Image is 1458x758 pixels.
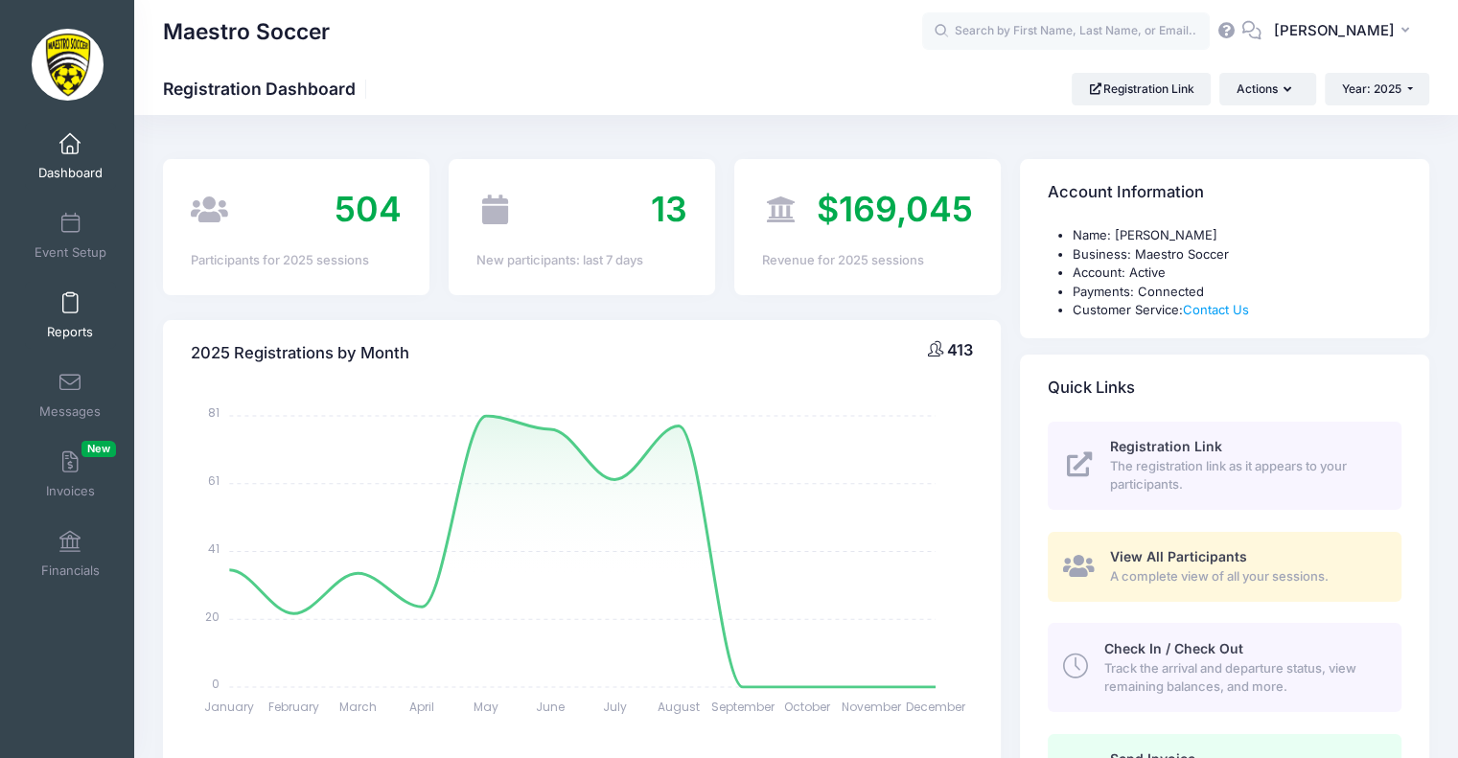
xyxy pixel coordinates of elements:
[817,188,973,230] span: $169,045
[409,699,434,715] tspan: April
[1110,438,1222,454] span: Registration Link
[762,251,973,270] div: Revenue for 2025 sessions
[842,699,902,715] tspan: November
[25,202,116,269] a: Event Setup
[1048,422,1401,510] a: Registration Link The registration link as it appears to your participants.
[906,699,966,715] tspan: December
[39,403,101,420] span: Messages
[268,699,319,715] tspan: February
[191,251,402,270] div: Participants for 2025 sessions
[213,676,220,692] tspan: 0
[25,282,116,349] a: Reports
[1110,567,1379,586] span: A complete view of all your sessions.
[947,340,973,359] span: 413
[35,244,106,261] span: Event Setup
[651,188,687,230] span: 13
[1342,81,1401,96] span: Year: 2025
[1073,301,1401,320] li: Customer Service:
[1110,457,1379,494] span: The registration link as it appears to your participants.
[205,699,255,715] tspan: January
[209,404,220,421] tspan: 81
[46,483,95,499] span: Invoices
[206,608,220,624] tspan: 20
[1110,548,1247,564] span: View All Participants
[784,699,831,715] tspan: October
[81,441,116,457] span: New
[1048,532,1401,602] a: View All Participants A complete view of all your sessions.
[335,188,402,230] span: 504
[339,699,377,715] tspan: March
[1261,10,1429,54] button: [PERSON_NAME]
[1073,283,1401,302] li: Payments: Connected
[1103,659,1379,697] span: Track the arrival and departure status, view remaining balances, and more.
[474,699,498,715] tspan: May
[536,699,565,715] tspan: June
[1219,73,1315,105] button: Actions
[41,563,100,579] span: Financials
[209,472,220,489] tspan: 61
[25,441,116,508] a: InvoicesNew
[38,165,103,181] span: Dashboard
[603,699,627,715] tspan: July
[1073,264,1401,283] li: Account: Active
[209,540,220,557] tspan: 41
[1072,73,1211,105] a: Registration Link
[658,699,700,715] tspan: August
[47,324,93,340] span: Reports
[711,699,775,715] tspan: September
[1073,245,1401,264] li: Business: Maestro Soccer
[1073,226,1401,245] li: Name: [PERSON_NAME]
[922,12,1210,51] input: Search by First Name, Last Name, or Email...
[1274,20,1395,41] span: [PERSON_NAME]
[191,326,409,380] h4: 2025 Registrations by Month
[1103,640,1242,656] span: Check In / Check Out
[25,361,116,428] a: Messages
[1048,166,1204,220] h4: Account Information
[476,251,687,270] div: New participants: last 7 days
[32,29,104,101] img: Maestro Soccer
[25,520,116,587] a: Financials
[1183,302,1249,317] a: Contact Us
[163,79,372,99] h1: Registration Dashboard
[1048,360,1135,415] h4: Quick Links
[25,123,116,190] a: Dashboard
[1325,73,1429,105] button: Year: 2025
[163,10,330,54] h1: Maestro Soccer
[1048,623,1401,711] a: Check In / Check Out Track the arrival and departure status, view remaining balances, and more.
